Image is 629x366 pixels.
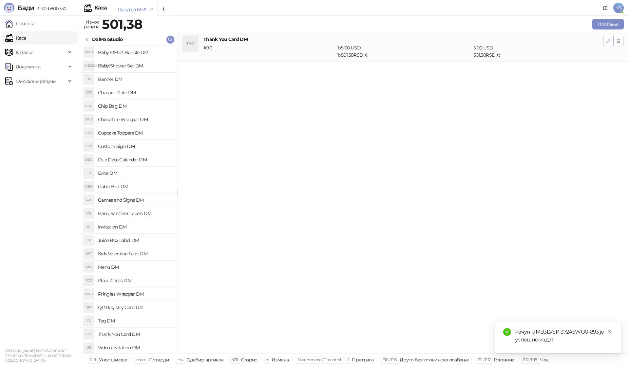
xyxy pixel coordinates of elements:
[98,342,172,353] h4: Video invitation DM
[84,342,94,353] div: VID
[98,262,172,272] h4: Menu DM
[503,328,511,336] span: check-circle
[98,316,172,326] h4: Tag DM
[149,356,169,364] div: Потврди
[98,208,172,219] h4: Hand Sanitizer Labels DM
[98,329,172,339] h4: Thank You Card DM
[98,235,172,246] h4: Juice Box Label DM
[400,356,469,364] div: Друго безготовинско плаћање
[337,45,361,51] span: 1 x 5,00 USD
[84,141,94,152] div: CSD
[99,356,127,364] div: Унос шифре
[84,248,94,259] div: KVT
[157,3,170,16] button: Add tab
[98,195,172,205] h4: Games and Signs DM
[34,6,66,11] span: 3.11.0-b80b730
[5,31,26,45] a: Каса
[182,36,198,51] div: TYC
[473,45,493,51] span: 5,00 USD
[272,356,289,364] div: Измена
[84,128,94,138] div: CTD
[98,128,172,138] h4: Cupcake Toppers DM
[98,61,172,71] h4: Baby Shower Set DM
[98,222,172,232] h4: Invitation DM
[98,101,172,111] h4: Chip Bag DM
[84,168,94,178] div: ED
[203,36,603,43] h4: Thank You Card DM
[98,141,172,152] h4: Custom Sign DM
[84,74,94,84] div: BD
[84,47,94,58] div: BMB
[18,4,34,12] span: Бади
[16,75,56,88] span: Фискални рачуни
[98,248,172,259] h4: Kids Valentine Tags DM
[98,302,172,313] h4: QR Registry Card DM
[515,328,613,344] div: Рачун UMB3LVSP-372A5WO0-893 је успешно издат
[232,357,238,362] span: ⌫
[84,195,94,205] div: GAS
[540,356,548,364] div: Чек
[84,101,94,111] div: CBD
[84,87,94,98] div: CPD
[84,155,94,165] div: DDC
[136,357,146,362] span: enter
[352,356,373,364] div: Претрага
[523,357,537,362] span: F12 / F18
[84,289,94,299] div: PWD
[92,36,123,43] div: DalMarStudio
[607,329,612,334] span: close
[98,47,172,58] h4: Baby MEGA Bundle DM
[16,60,41,73] span: Документи
[5,17,35,30] a: Почетна
[606,328,613,335] a: Close
[98,181,172,192] h4: Gable Box DM
[84,235,94,246] div: JBL
[118,6,146,13] div: Продаја 6621
[5,349,71,363] small: [PERSON_NAME] PR DIZAJNERSKE DELATNOSTI MARABILLIA BEOGRAD ([GEOGRAPHIC_DATA])
[84,316,94,326] div: TD
[102,16,142,32] strong: 501,38
[98,114,172,125] h4: Chocolate Wrapper DM
[90,357,96,362] span: 0-9
[297,357,341,362] span: ⌘ command / ⌃ control
[336,44,472,59] div: 1 x 501,38 RSD
[348,357,349,362] span: f
[84,262,94,272] div: MD
[98,155,172,165] h4: Due Date Calendar DM
[494,356,514,364] div: Готовина
[4,3,14,13] img: Logo
[84,222,94,232] div: ID
[592,19,624,29] button: Плаћање
[98,87,172,98] h4: Charger Plate DM
[84,302,94,313] div: QRC
[94,5,107,10] div: Каса
[83,18,101,31] div: Износ рачуна
[98,289,172,299] h4: Pringles Wrapper DM
[147,7,156,12] button: remove
[16,46,33,59] span: Каталог
[84,61,94,71] div: [MEDICAL_DATA]
[241,356,257,364] div: Сторно
[178,357,183,362] span: ↑/↓
[84,208,94,219] div: HSL
[202,44,336,59] div: # 90
[84,275,94,286] div: PCD
[472,44,604,59] div: 501,38 RSD
[382,357,396,362] span: F10 / F16
[186,356,223,364] div: Одабир артикла
[84,181,94,192] div: GBD
[600,3,611,13] a: Документација
[98,74,172,84] h4: Banner DM
[98,275,172,286] h4: Place Cards DM
[84,114,94,125] div: CWD
[84,329,94,339] div: TYC
[98,168,172,178] h4: Evite DM
[478,357,490,362] span: F11 / F17
[266,357,268,362] span: +
[613,3,624,13] span: MS
[79,46,177,353] div: grid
